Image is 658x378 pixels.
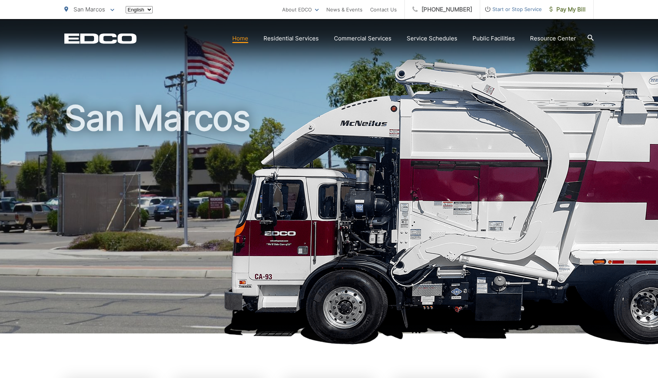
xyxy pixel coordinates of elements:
[282,5,319,14] a: About EDCO
[126,6,153,13] select: Select a language
[64,99,594,340] h1: San Marcos
[530,34,576,43] a: Resource Center
[264,34,319,43] a: Residential Services
[370,5,397,14] a: Contact Us
[73,6,105,13] span: San Marcos
[407,34,457,43] a: Service Schedules
[232,34,248,43] a: Home
[549,5,586,14] span: Pay My Bill
[64,33,137,44] a: EDCD logo. Return to the homepage.
[326,5,363,14] a: News & Events
[473,34,515,43] a: Public Facilities
[334,34,391,43] a: Commercial Services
